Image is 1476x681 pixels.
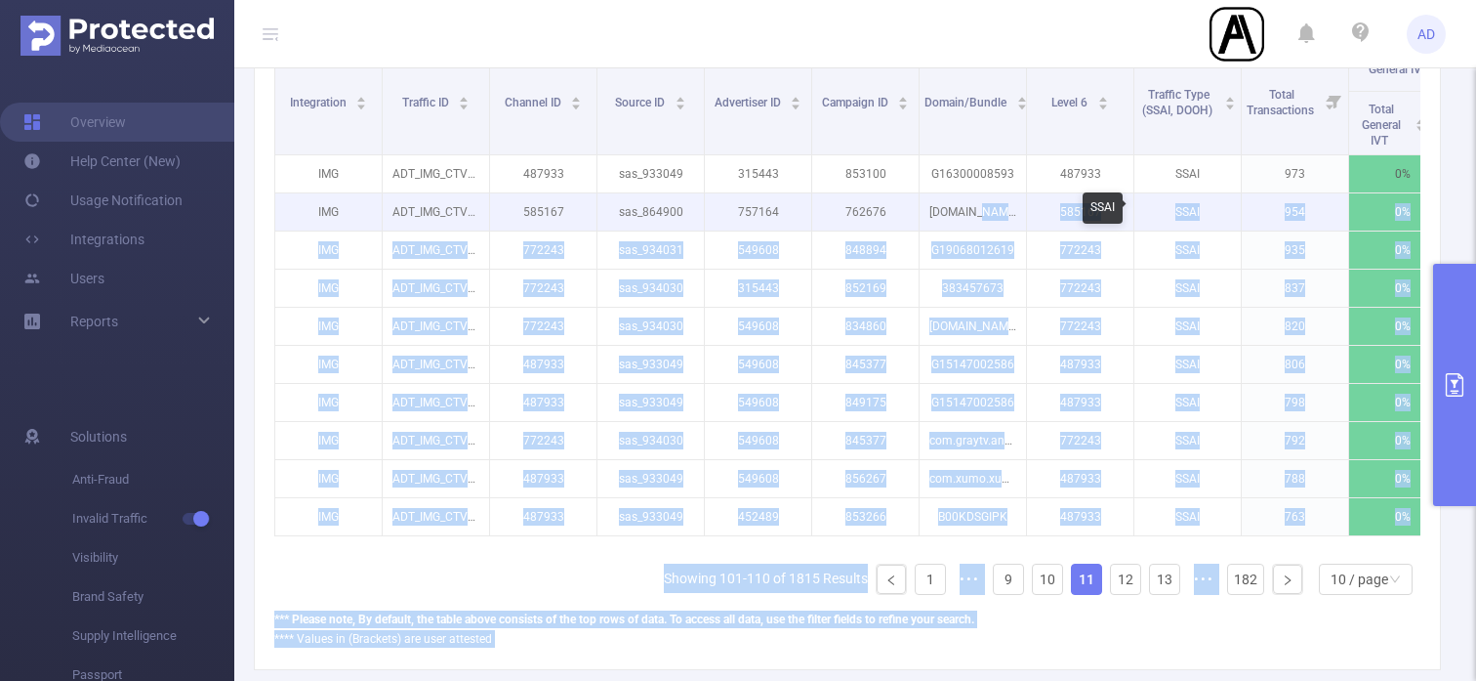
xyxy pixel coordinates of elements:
p: 549608 [705,384,811,421]
p: 315443 [705,155,811,192]
i: icon: caret-down [571,102,582,107]
li: Previous 5 Pages [954,564,985,595]
p: IMG [275,498,382,535]
i: icon: caret-down [1016,102,1027,107]
li: 13 [1149,564,1180,595]
p: sas_933049 [597,384,704,421]
p: com.xumo.xumo [920,460,1026,497]
div: Sort [1414,116,1426,128]
p: SSAI [1134,270,1241,307]
a: 10 [1033,565,1062,594]
p: ADT_IMG_CTV_Video [383,498,489,535]
p: SSAI [1134,460,1241,497]
p: 788 [1242,460,1348,497]
p: 585167 [1027,193,1133,231]
div: Sort [897,94,909,106]
p: IMG [275,155,382,192]
p: ADT_IMG_CTV_Video [383,308,489,345]
p: sas_934031 [597,232,704,269]
p: ADT_IMG_CTV_Video [383,270,489,307]
p: 487933 [1027,346,1133,383]
span: Total General IVT [1362,103,1401,148]
p: 549608 [705,460,811,497]
p: 585167 [490,193,596,231]
p: IMG [275,193,382,231]
p: 549608 [705,346,811,383]
p: IMG [275,422,382,459]
p: ADT_IMG_CTV_Video [383,346,489,383]
p: sas_933049 [597,346,704,383]
p: 487933 [490,384,596,421]
div: Sort [570,94,582,106]
div: *** Please note, By default, the table above consists of the top rows of data. To access all data... [274,611,1420,628]
p: 0% [1349,460,1455,497]
p: SSAI [1134,498,1241,535]
i: icon: caret-down [1225,102,1236,107]
p: sas_934030 [597,270,704,307]
p: 806 [1242,346,1348,383]
span: Domain/Bundle [924,96,1009,109]
p: 798 [1242,384,1348,421]
p: SSAI [1134,232,1241,269]
p: 383457673 [920,270,1026,307]
p: 772243 [1027,308,1133,345]
p: 757164 [705,193,811,231]
p: ADT_IMG_CTV_Video [383,384,489,421]
p: 487933 [490,155,596,192]
p: 845377 [812,422,919,459]
p: 487933 [490,498,596,535]
p: ADT_IMG_CTV_Video [383,193,489,231]
i: Filter menu [1321,48,1348,154]
p: G19068012619 [920,232,1026,269]
p: 0% [1349,308,1455,345]
li: 9 [993,564,1024,595]
p: 845377 [812,346,919,383]
p: 772243 [490,308,596,345]
div: **** Values in (Brackets) are user attested [274,630,1420,648]
p: sas_934030 [597,308,704,345]
p: 834860 [812,308,919,345]
a: 182 [1228,565,1263,594]
p: ADT_IMG_CTV_Video [383,232,489,269]
p: IMG [275,308,382,345]
div: Sort [458,94,470,106]
p: IMG [275,232,382,269]
p: G16300008593 [920,155,1026,192]
i: icon: caret-up [898,94,909,100]
span: Solutions [70,417,127,456]
p: 853100 [812,155,919,192]
p: 0% [1349,155,1455,192]
i: icon: left [885,575,897,586]
p: G15147002586 [920,384,1026,421]
li: Showing 101-110 of 1815 Results [664,564,868,595]
i: icon: caret-up [571,94,582,100]
p: 954 [1242,193,1348,231]
p: ADT_IMG_CTV_Video [383,460,489,497]
div: Sort [790,94,801,106]
i: icon: caret-up [675,94,685,100]
p: 820 [1242,308,1348,345]
p: 792 [1242,422,1348,459]
span: ••• [1188,564,1219,595]
p: 549608 [705,308,811,345]
p: 849175 [812,384,919,421]
p: 487933 [1027,155,1133,192]
li: 11 [1071,564,1102,595]
p: 487933 [490,460,596,497]
p: B00KDSGIPK [920,498,1026,535]
a: Overview [23,103,126,142]
p: 487933 [1027,460,1133,497]
p: 0% [1349,193,1455,231]
a: 9 [994,565,1023,594]
i: icon: caret-up [1016,94,1027,100]
p: 856267 [812,460,919,497]
span: Advertiser ID [715,96,784,109]
span: Level 6 [1051,96,1090,109]
p: 772243 [1027,422,1133,459]
div: 10 / page [1331,565,1388,594]
p: 0% [1349,232,1455,269]
p: SSAI [1134,346,1241,383]
li: Next 5 Pages [1188,564,1219,595]
p: 763 [1242,498,1348,535]
p: sas_933049 [597,155,704,192]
